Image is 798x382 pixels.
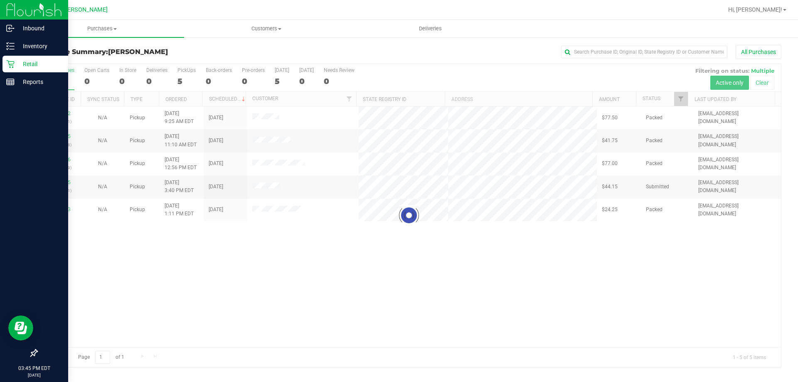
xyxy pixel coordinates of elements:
[736,45,781,59] button: All Purchases
[20,25,184,32] span: Purchases
[6,60,15,68] inline-svg: Retail
[108,48,168,56] span: [PERSON_NAME]
[6,24,15,32] inline-svg: Inbound
[37,48,285,56] h3: Purchase Summary:
[4,372,64,378] p: [DATE]
[728,6,782,13] span: Hi, [PERSON_NAME]!
[185,25,348,32] span: Customers
[6,42,15,50] inline-svg: Inventory
[561,46,727,58] input: Search Purchase ID, Original ID, State Registry ID or Customer Name...
[8,315,33,340] iframe: Resource center
[15,23,64,33] p: Inbound
[184,20,348,37] a: Customers
[348,20,512,37] a: Deliveries
[15,77,64,87] p: Reports
[4,365,64,372] p: 03:45 PM EDT
[20,20,184,37] a: Purchases
[62,6,108,13] span: [PERSON_NAME]
[6,78,15,86] inline-svg: Reports
[15,59,64,69] p: Retail
[15,41,64,51] p: Inventory
[408,25,453,32] span: Deliveries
